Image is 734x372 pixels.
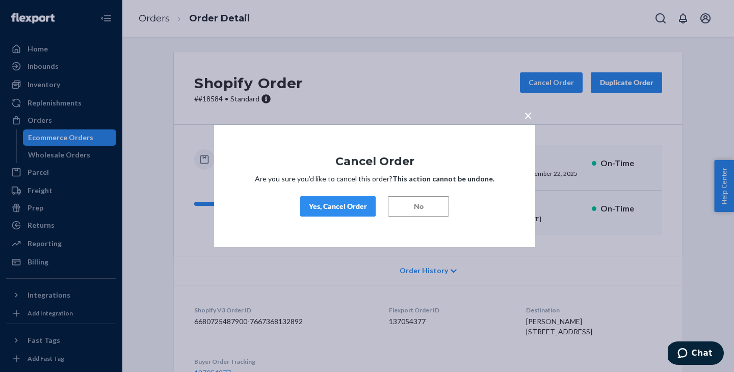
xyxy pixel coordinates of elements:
[668,341,724,367] iframe: Opens a widget where you can chat to one of our agents
[388,196,449,217] button: No
[392,174,494,183] strong: This action cannot be undone.
[245,155,505,168] h1: Cancel Order
[245,174,505,184] p: Are you sure you’d like to cancel this order?
[524,107,532,124] span: ×
[300,196,376,217] button: Yes, Cancel Order
[309,201,367,211] div: Yes, Cancel Order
